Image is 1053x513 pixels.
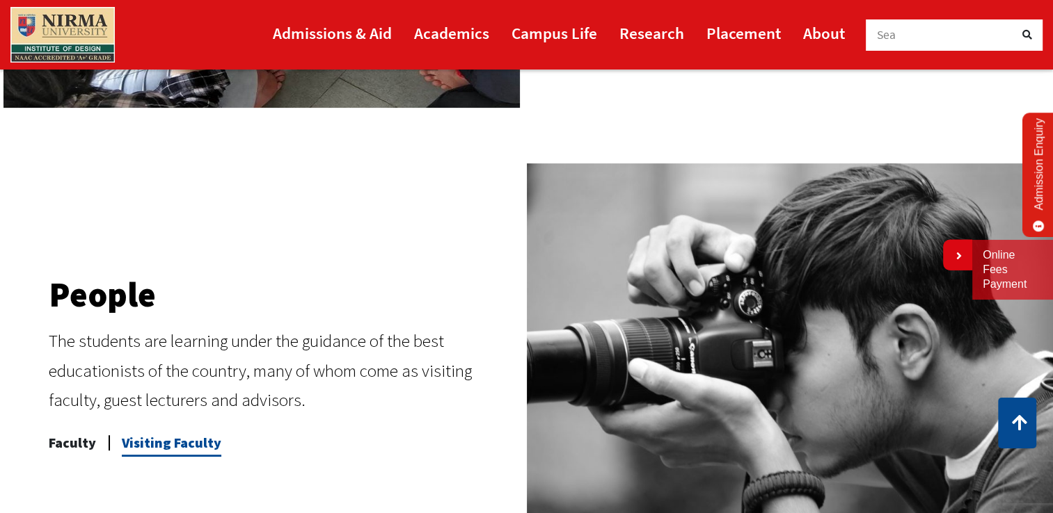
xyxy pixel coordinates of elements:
a: Admissions & Aid [273,17,392,49]
img: main_logo [10,7,115,63]
a: Visiting Faculty [122,429,221,457]
div: The students are learning under the guidance of the best educationists of the country, many of wh... [49,326,506,415]
a: Research [619,17,684,49]
a: Online Fees Payment [983,248,1043,291]
a: Faculty [49,429,96,457]
a: Academics [414,17,489,49]
span: Sea [877,27,896,42]
a: About [803,17,845,49]
a: Placement [706,17,781,49]
a: Campus Life [512,17,597,49]
h2: People [49,277,506,312]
